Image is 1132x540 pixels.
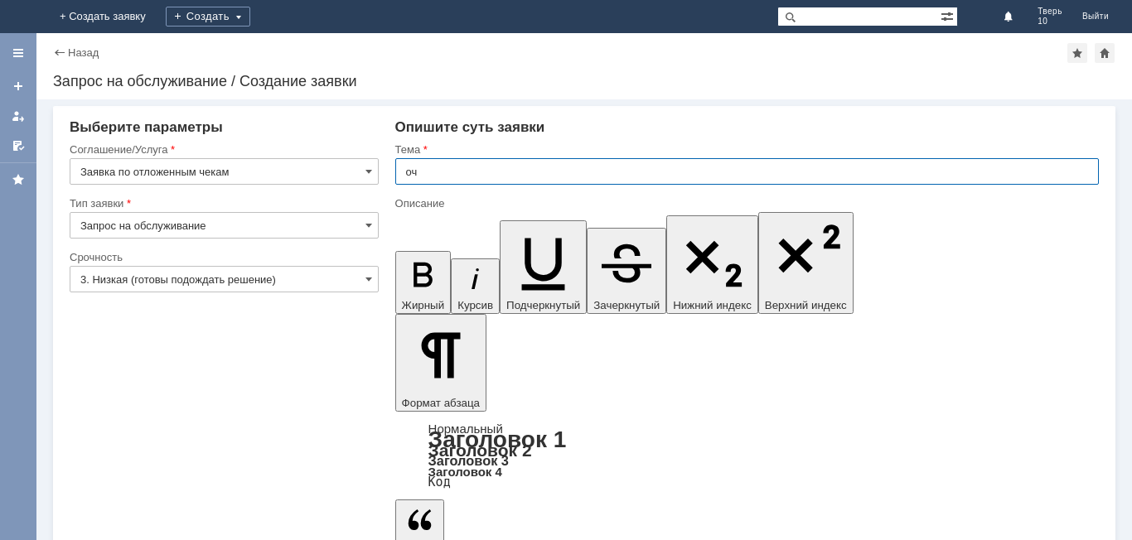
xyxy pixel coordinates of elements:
div: Создать [166,7,250,27]
div: Описание [395,198,1096,209]
a: Создать заявку [5,73,31,99]
a: Заголовок 1 [428,427,567,452]
button: Верхний индекс [758,212,854,314]
a: Мои заявки [5,103,31,129]
span: Опишите суть заявки [395,119,545,135]
div: Срочность [70,252,375,263]
span: Зачеркнутый [593,299,660,311]
div: Тип заявки [70,198,375,209]
a: Заголовок 3 [428,453,509,468]
span: Жирный [402,299,445,311]
a: Заголовок 4 [428,465,502,479]
a: Нормальный [428,422,503,436]
div: Тема [395,144,1096,155]
button: Нижний индекс [666,215,758,314]
a: Назад [68,46,99,59]
div: Сделать домашней страницей [1095,43,1115,63]
span: Тверь [1038,7,1062,17]
span: Расширенный поиск [941,7,957,23]
div: Формат абзаца [395,423,1099,488]
span: Курсив [457,299,493,311]
div: Соглашение/Услуга [70,144,375,155]
button: Формат абзаца [395,314,486,412]
button: Курсив [451,258,500,314]
button: Зачеркнутый [587,228,666,314]
div: Запрос на обслуживание / Создание заявки [53,73,1115,89]
a: Заголовок 2 [428,441,532,460]
span: 10 [1038,17,1062,27]
button: Подчеркнутый [500,220,587,314]
div: Добавить в избранное [1067,43,1087,63]
span: Выберите параметры [70,119,223,135]
span: Подчеркнутый [506,299,580,311]
span: Формат абзаца [402,397,480,409]
button: Жирный [395,251,452,314]
span: Нижний индекс [673,299,752,311]
a: Код [428,475,451,489]
a: Мои согласования [5,133,31,159]
span: Верхний индекс [765,299,847,311]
